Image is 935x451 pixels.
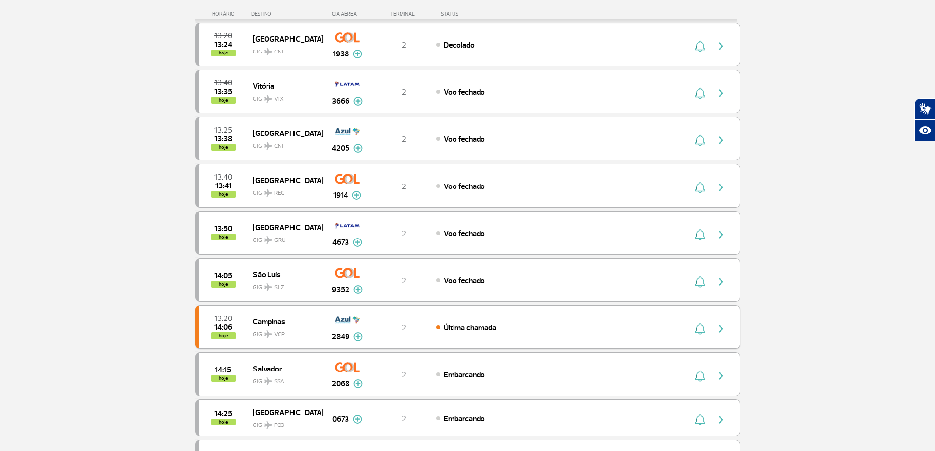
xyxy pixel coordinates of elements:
img: sino-painel-voo.svg [695,87,705,99]
span: 2 [402,323,406,333]
img: destiny_airplane.svg [264,48,272,55]
span: 2 [402,229,406,239]
span: VIX [274,95,284,104]
div: DESTINO [251,11,323,17]
span: São Luís [253,268,316,281]
img: seta-direita-painel-voo.svg [715,229,727,240]
img: mais-info-painel-voo.svg [353,50,362,58]
span: SLZ [274,283,284,292]
img: seta-direita-painel-voo.svg [715,370,727,382]
img: mais-info-painel-voo.svg [353,144,363,153]
span: 2025-09-25 13:24:00 [214,41,232,48]
button: Abrir recursos assistivos. [914,120,935,141]
span: VCP [274,330,285,339]
img: seta-direita-painel-voo.svg [715,134,727,146]
span: 2025-09-25 13:25:00 [214,127,232,133]
span: GIG [253,278,316,292]
span: 1914 [333,189,348,201]
span: Decolado [444,40,475,50]
img: destiny_airplane.svg [264,330,272,338]
span: [GEOGRAPHIC_DATA] [253,174,316,186]
span: 2025-09-25 13:50:00 [214,225,232,232]
span: 2025-09-25 14:06:00 [214,324,232,331]
span: 2025-09-25 14:15:00 [215,367,231,373]
img: seta-direita-painel-voo.svg [715,323,727,335]
img: destiny_airplane.svg [264,189,272,197]
span: CNF [274,142,285,151]
span: GIG [253,325,316,339]
div: STATUS [436,11,516,17]
div: TERMINAL [372,11,436,17]
div: Plugin de acessibilidade da Hand Talk. [914,98,935,141]
span: 4205 [332,142,349,154]
img: destiny_airplane.svg [264,95,272,103]
span: Campinas [253,315,316,328]
span: Voo fechado [444,182,485,191]
img: mais-info-painel-voo.svg [353,285,363,294]
img: mais-info-painel-voo.svg [353,97,363,106]
span: Voo fechado [444,229,485,239]
span: 2 [402,40,406,50]
span: 2 [402,370,406,380]
img: sino-painel-voo.svg [695,40,705,52]
span: hoje [211,144,236,151]
span: 1938 [333,48,349,60]
img: mais-info-painel-voo.svg [352,191,361,200]
span: hoje [211,281,236,288]
span: 4673 [332,237,349,248]
span: GRU [274,236,286,245]
img: destiny_airplane.svg [264,421,272,429]
img: mais-info-painel-voo.svg [353,238,362,247]
div: HORÁRIO [198,11,252,17]
span: 2025-09-25 13:38:00 [214,135,232,142]
img: mais-info-painel-voo.svg [353,379,363,388]
img: sino-painel-voo.svg [695,182,705,193]
span: 2025-09-25 13:35:45 [214,88,232,95]
span: 2 [402,134,406,144]
span: 2025-09-25 13:20:00 [214,32,232,39]
img: seta-direita-painel-voo.svg [715,182,727,193]
img: mais-info-painel-voo.svg [353,332,363,341]
img: destiny_airplane.svg [264,377,272,385]
img: seta-direita-painel-voo.svg [715,87,727,99]
div: CIA AÉREA [323,11,372,17]
span: Embarcando [444,370,485,380]
span: 2849 [332,331,349,343]
img: sino-painel-voo.svg [695,134,705,146]
span: Voo fechado [444,276,485,286]
span: hoje [211,50,236,56]
span: GIG [253,372,316,386]
span: GIG [253,89,316,104]
span: [GEOGRAPHIC_DATA] [253,221,316,234]
span: 2068 [332,378,349,390]
span: 2025-09-25 14:05:00 [214,272,232,279]
span: hoje [211,332,236,339]
span: SSA [274,377,284,386]
span: hoje [211,97,236,104]
span: Embarcando [444,414,485,424]
span: Voo fechado [444,87,485,97]
button: Abrir tradutor de língua de sinais. [914,98,935,120]
span: GIG [253,42,316,56]
img: sino-painel-voo.svg [695,370,705,382]
span: 2 [402,276,406,286]
span: 3666 [332,95,349,107]
img: seta-direita-painel-voo.svg [715,276,727,288]
span: hoje [211,234,236,240]
span: Voo fechado [444,134,485,144]
span: [GEOGRAPHIC_DATA] [253,32,316,45]
span: 2 [402,182,406,191]
span: 2025-09-25 13:20:00 [214,315,232,322]
img: sino-painel-voo.svg [695,323,705,335]
span: 2025-09-25 13:40:00 [214,80,232,86]
span: 2 [402,414,406,424]
img: destiny_airplane.svg [264,142,272,150]
span: Vitória [253,80,316,92]
span: 0673 [332,413,349,425]
span: 2025-09-25 14:25:00 [214,410,232,417]
span: CNF [274,48,285,56]
img: mais-info-painel-voo.svg [353,415,362,424]
span: Salvador [253,362,316,375]
span: [GEOGRAPHIC_DATA] [253,406,316,419]
span: 2 [402,87,406,97]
